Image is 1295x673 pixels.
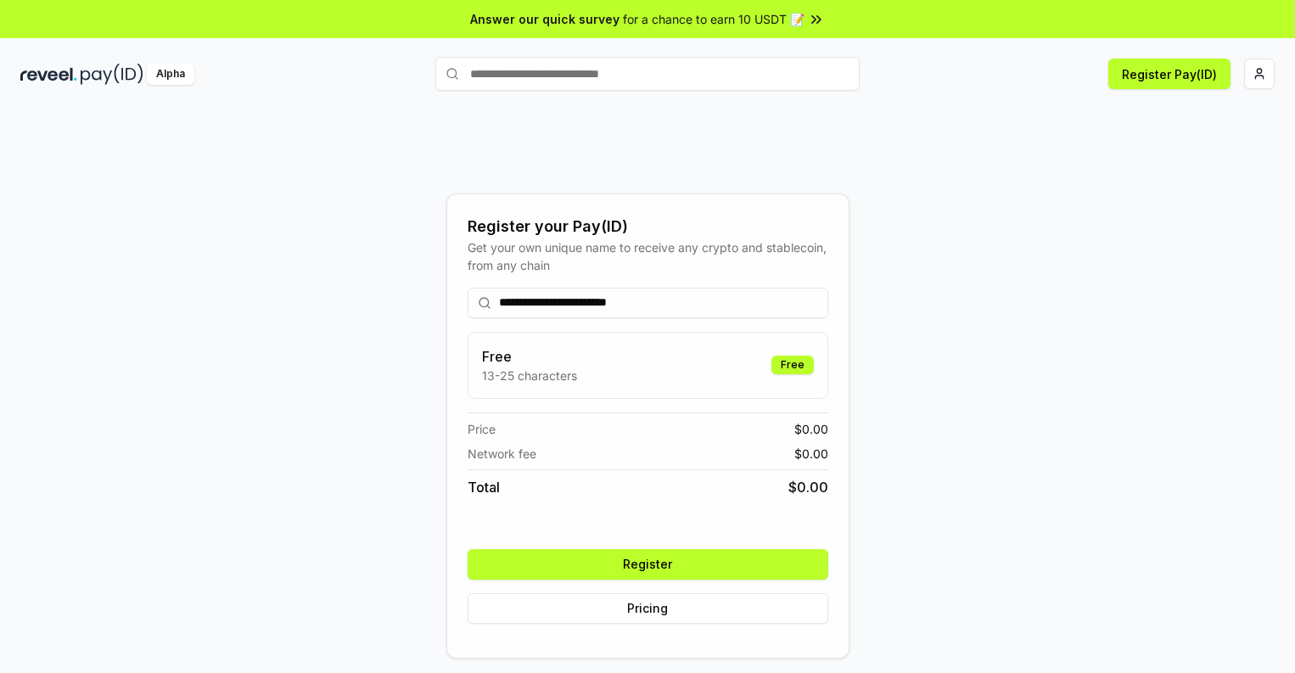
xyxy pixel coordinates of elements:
[468,549,828,580] button: Register
[794,445,828,463] span: $ 0.00
[468,420,496,438] span: Price
[623,10,804,28] span: for a chance to earn 10 USDT 📝
[771,356,814,374] div: Free
[468,593,828,624] button: Pricing
[788,477,828,497] span: $ 0.00
[482,346,577,367] h3: Free
[81,64,143,85] img: pay_id
[468,215,828,238] div: Register your Pay(ID)
[468,477,500,497] span: Total
[468,445,536,463] span: Network fee
[1108,59,1231,89] button: Register Pay(ID)
[482,367,577,384] p: 13-25 characters
[794,420,828,438] span: $ 0.00
[470,10,619,28] span: Answer our quick survey
[147,64,194,85] div: Alpha
[20,64,77,85] img: reveel_dark
[468,238,828,274] div: Get your own unique name to receive any crypto and stablecoin, from any chain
